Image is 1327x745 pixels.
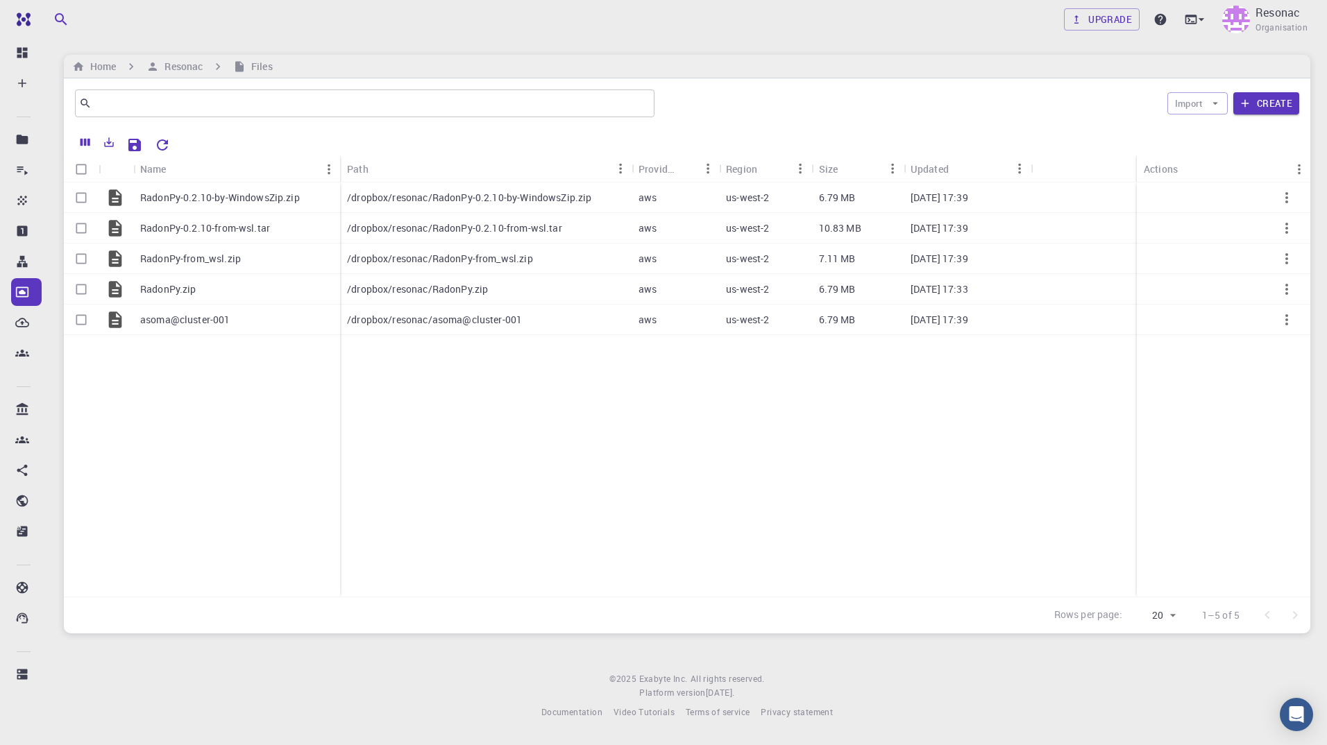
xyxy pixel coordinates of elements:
[881,157,904,180] button: Menu
[639,191,657,205] p: aws
[1233,92,1299,114] button: Create
[911,282,968,296] p: [DATE] 17:33
[1144,155,1178,182] div: Actions
[911,221,968,235] p: [DATE] 17:39
[541,705,602,719] a: Documentation
[819,282,856,296] p: 6.79 MB
[1137,155,1310,182] div: Actions
[904,155,1031,182] div: Updated
[121,131,149,159] button: Save Explorer Settings
[686,706,750,717] span: Terms of service
[706,686,735,700] a: [DATE].
[639,155,675,182] div: Provider
[911,313,968,327] p: [DATE] 17:39
[1128,606,1180,626] div: 20
[167,158,189,180] button: Sort
[609,157,632,180] button: Menu
[632,155,719,182] div: Provider
[911,252,968,266] p: [DATE] 17:39
[639,252,657,266] p: aws
[1064,8,1140,31] a: Upgrade
[26,9,69,22] span: サポート
[140,252,241,266] p: RadonPy-from_wsl.zip
[347,155,369,182] div: Path
[726,252,769,266] p: us-west-2
[819,221,861,235] p: 10.83 MB
[761,706,833,717] span: Privacy statement
[949,157,971,180] button: Sort
[347,221,562,235] p: /dropbox/resonac/RadonPy-0.2.10-from-wsl.tar
[347,191,591,205] p: /dropbox/resonac/RadonPy-0.2.10-by-WindowsZip.zip
[318,158,340,180] button: Menu
[1280,698,1313,731] div: Open Intercom Messenger
[149,131,176,159] button: Reset Explorer Settings
[911,155,949,182] div: Updated
[69,59,276,74] nav: breadcrumb
[1256,21,1308,35] span: Organisation
[639,282,657,296] p: aws
[639,673,688,684] span: Exabyte Inc.
[838,157,860,180] button: Sort
[1008,157,1031,180] button: Menu
[639,686,705,700] span: Platform version
[1202,608,1240,622] p: 1–5 of 5
[140,155,167,182] div: Name
[99,155,133,182] div: Icon
[819,313,856,327] p: 6.79 MB
[726,282,769,296] p: us-west-2
[1222,6,1250,33] img: Resonac
[819,155,838,182] div: Size
[97,131,121,153] button: Export
[761,705,833,719] a: Privacy statement
[140,221,270,235] p: RadonPy-0.2.10-from-wsl.tar
[74,131,97,153] button: Columns
[140,282,196,296] p: RadonPy.zip
[609,672,639,686] span: © 2025
[347,282,488,296] p: /dropbox/resonac/RadonPy.zip
[614,706,675,717] span: Video Tutorials
[1288,158,1310,180] button: Menu
[675,157,697,180] button: Sort
[347,313,522,327] p: /dropbox/resonac/asoma@cluster-001
[85,59,116,74] h6: Home
[340,155,632,182] div: Path
[706,687,735,698] span: [DATE] .
[639,313,657,327] p: aws
[639,221,657,235] p: aws
[140,191,300,205] p: RadonPy-0.2.10-by-WindowsZip.zip
[639,672,688,686] a: Exabyte Inc.
[541,706,602,717] span: Documentation
[246,59,273,74] h6: Files
[719,155,811,182] div: Region
[140,313,230,327] p: asoma@cluster-001
[133,155,340,182] div: Name
[812,155,904,182] div: Size
[159,59,203,74] h6: Resonac
[1054,608,1122,624] p: Rows per page:
[697,157,719,180] button: Menu
[11,12,31,26] img: logo
[686,705,750,719] a: Terms of service
[614,705,675,719] a: Video Tutorials
[911,191,968,205] p: [DATE] 17:39
[726,313,769,327] p: us-west-2
[691,672,765,686] span: All rights reserved.
[819,191,856,205] p: 6.79 MB
[726,191,769,205] p: us-west-2
[1256,4,1300,21] p: Resonac
[726,155,757,182] div: Region
[347,252,533,266] p: /dropbox/resonac/RadonPy-from_wsl.zip
[819,252,856,266] p: 7.11 MB
[1167,92,1228,114] button: Import
[726,221,769,235] p: us-west-2
[790,157,812,180] button: Menu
